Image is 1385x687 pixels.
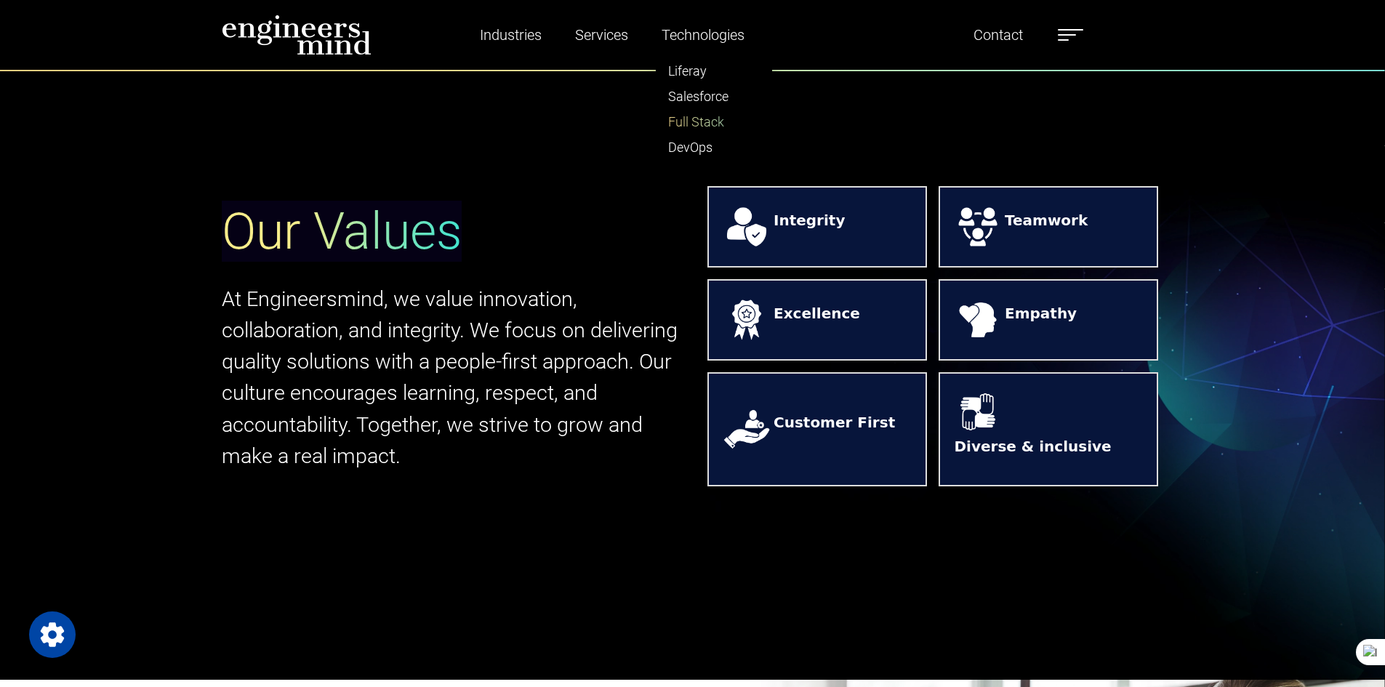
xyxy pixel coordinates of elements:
img: logos [955,297,1002,344]
strong: Teamwork [1005,209,1088,244]
img: logos [955,204,1002,251]
a: Salesforce [657,84,771,109]
a: Contact [968,18,1029,52]
a: Full Stack [657,109,771,134]
strong: Diverse & inclusive [955,435,1112,470]
img: logos [723,204,771,251]
a: Technologies [656,18,750,52]
a: Services [569,18,634,52]
img: logo [222,15,372,55]
span: Our Values [222,201,462,261]
a: DevOps [657,134,771,160]
a: Industries [474,18,547,52]
strong: Empathy [1005,302,1077,337]
img: logos [723,297,771,344]
strong: Excellence [774,302,860,337]
ul: Industries [656,52,772,166]
a: Liferay [657,58,771,84]
strong: Integrity [774,209,845,244]
strong: Customer First [774,411,895,446]
img: logos [955,388,1002,435]
p: At Engineersmind, we value innovation, collaboration, and integrity. We focus on delivering quali... [222,284,684,472]
img: logos [723,406,771,453]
